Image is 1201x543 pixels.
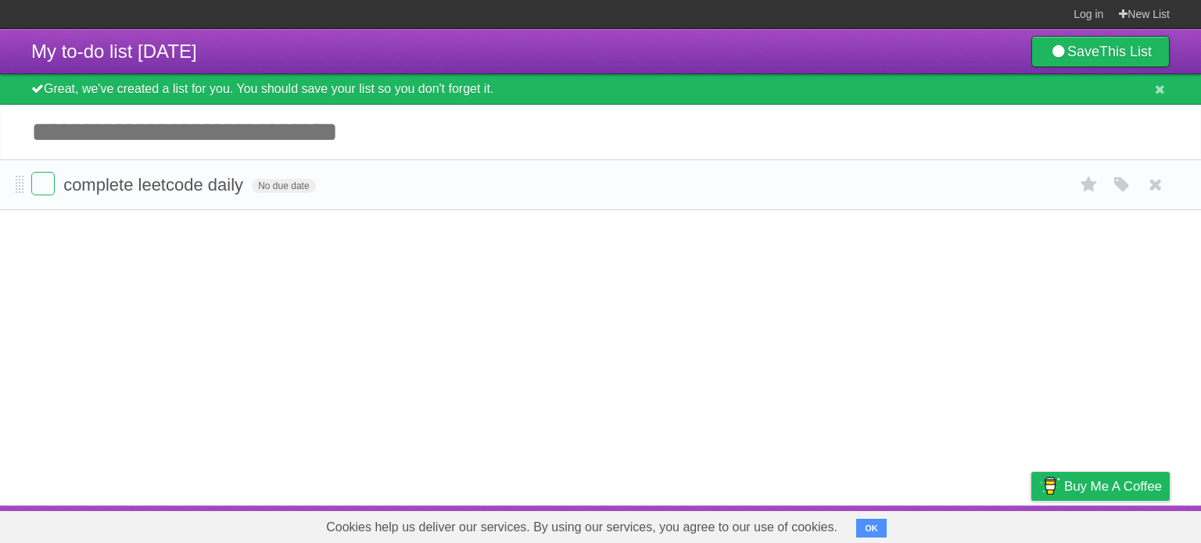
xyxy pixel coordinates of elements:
a: Buy me a coffee [1031,472,1170,501]
a: About [823,509,856,539]
a: Developers [875,509,938,539]
span: complete leetcode daily [63,175,247,195]
a: Suggest a feature [1071,509,1170,539]
a: SaveThis List [1031,36,1170,67]
span: My to-do list [DATE] [31,41,197,62]
label: Done [31,172,55,195]
span: No due date [252,179,315,193]
b: This List [1099,44,1152,59]
label: Star task [1074,172,1104,198]
span: Buy me a coffee [1064,473,1162,500]
a: Terms [958,509,992,539]
img: Buy me a coffee [1039,473,1060,499]
span: Cookies help us deliver our services. By using our services, you agree to our use of cookies. [310,512,853,543]
a: Privacy [1011,509,1052,539]
button: OK [856,519,887,538]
